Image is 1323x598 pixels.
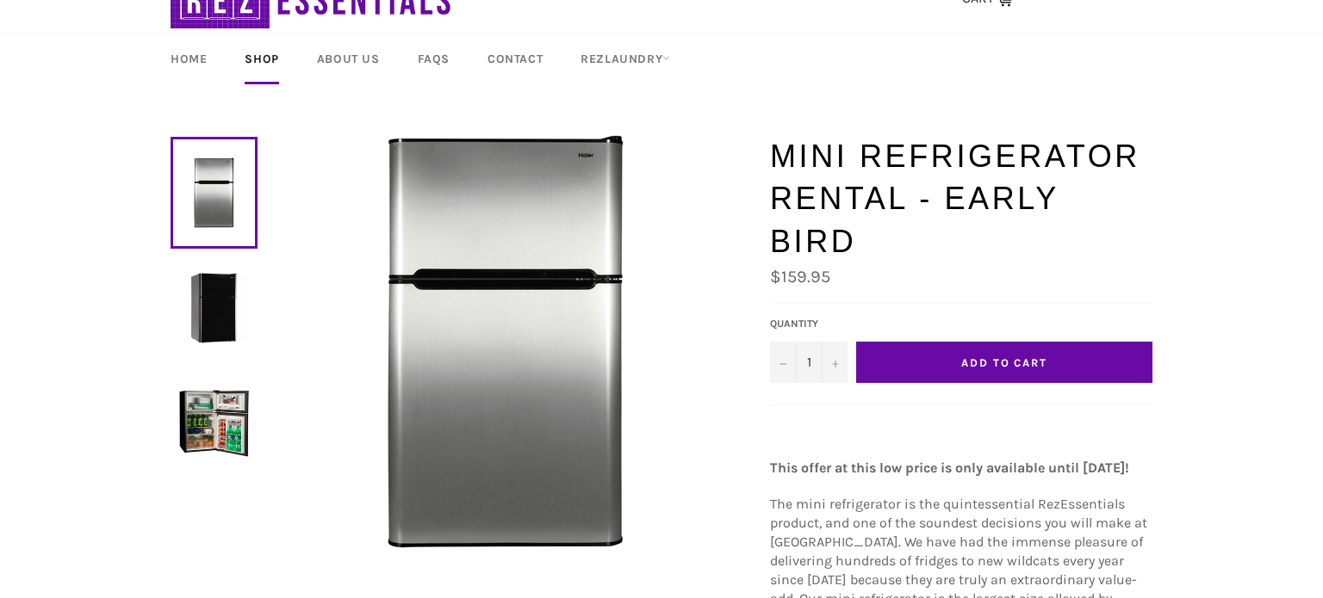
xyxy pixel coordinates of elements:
a: FAQs [401,34,467,84]
a: About Us [300,34,397,84]
a: Contact [470,34,560,84]
a: Shop [227,34,295,84]
h1: Mini Refrigerator Rental - Early Bird [770,135,1152,263]
button: Decrease quantity [770,342,796,383]
img: Mini Refrigerator Rental - Early Bird [179,273,249,342]
span: Add to Cart [961,356,1047,369]
a: Home [153,34,224,84]
label: Quantity [770,317,848,331]
button: Increase quantity [822,342,848,383]
strong: This offer at this low price is only available until [DATE]! [770,459,1129,476]
button: Add to Cart [856,342,1152,383]
span: $159.95 [770,267,830,287]
img: Mini Refrigerator Rental - Early Bird [179,388,249,458]
img: Mini Refrigerator Rental - Early Bird [299,135,712,548]
a: RezLaundry [563,34,687,84]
